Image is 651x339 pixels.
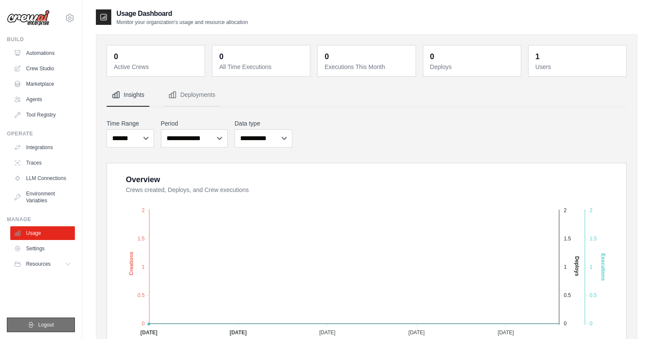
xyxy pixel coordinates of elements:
[600,253,606,281] text: Executions
[430,63,516,71] dt: Deploys
[589,236,597,242] tspan: 1.5
[10,171,75,185] a: LLM Connections
[535,63,621,71] dt: Users
[142,264,145,270] tspan: 1
[107,119,154,128] label: Time Range
[137,292,145,298] tspan: 0.5
[10,46,75,60] a: Automations
[589,264,592,270] tspan: 1
[116,19,248,26] p: Monitor your organization's usage and resource allocation
[10,226,75,240] a: Usage
[114,51,118,63] div: 0
[137,236,145,242] tspan: 1.5
[535,51,540,63] div: 1
[10,93,75,106] a: Agents
[408,330,425,336] tspan: [DATE]
[114,63,199,71] dt: Active Crews
[498,330,514,336] tspan: [DATE]
[10,108,75,122] a: Tool Registry
[319,330,336,336] tspan: [DATE]
[10,77,75,91] a: Marketplace
[430,51,434,63] div: 0
[564,236,571,242] tspan: 1.5
[116,9,248,19] h2: Usage Dashboard
[564,292,571,298] tspan: 0.5
[235,119,292,128] label: Data type
[107,84,627,107] nav: Tabs
[7,318,75,332] button: Logout
[142,207,145,213] tspan: 2
[589,207,592,213] tspan: 2
[10,62,75,75] a: Crew Studio
[140,330,158,336] tspan: [DATE]
[10,141,75,154] a: Integrations
[324,51,329,63] div: 0
[589,292,597,298] tspan: 0.5
[163,84,220,107] button: Deployments
[7,130,75,137] div: Operate
[26,261,51,267] span: Resources
[589,321,592,327] tspan: 0
[128,252,134,276] text: Creations
[10,187,75,207] a: Environment Variables
[126,186,616,194] dt: Crews created, Deploys, and Crew executions
[10,242,75,255] a: Settings
[7,216,75,223] div: Manage
[564,207,567,213] tspan: 2
[324,63,410,71] dt: Executions This Month
[219,51,223,63] div: 0
[229,330,247,336] tspan: [DATE]
[7,10,50,26] img: Logo
[161,119,228,128] label: Period
[10,257,75,271] button: Resources
[7,36,75,43] div: Build
[126,174,160,186] div: Overview
[142,321,145,327] tspan: 0
[38,321,54,328] span: Logout
[574,256,580,276] text: Deploys
[564,264,567,270] tspan: 1
[564,321,567,327] tspan: 0
[219,63,305,71] dt: All Time Executions
[107,84,149,107] button: Insights
[10,156,75,170] a: Traces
